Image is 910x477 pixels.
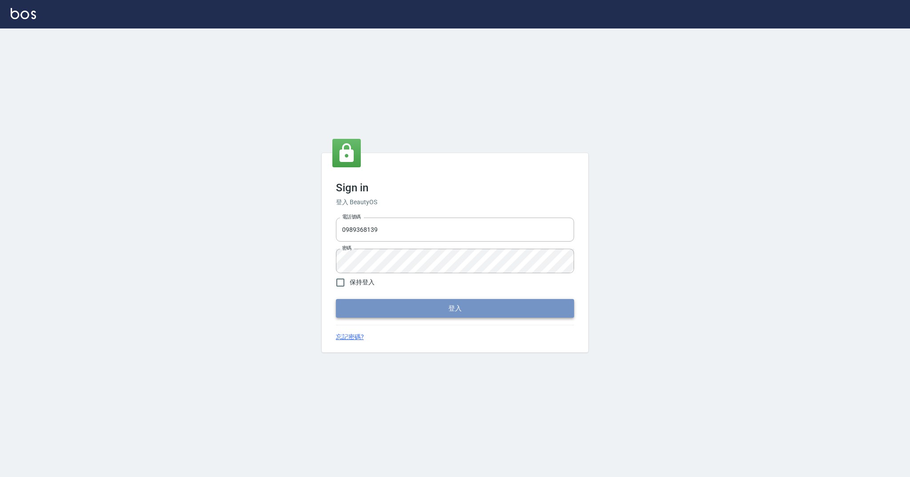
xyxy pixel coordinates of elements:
label: 電話號碼 [342,214,361,220]
h3: Sign in [336,182,574,194]
a: 忘記密碼? [336,332,364,342]
label: 密碼 [342,245,351,251]
h6: 登入 BeautyOS [336,198,574,207]
button: 登入 [336,299,574,318]
img: Logo [11,8,36,19]
span: 保持登入 [350,278,375,287]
